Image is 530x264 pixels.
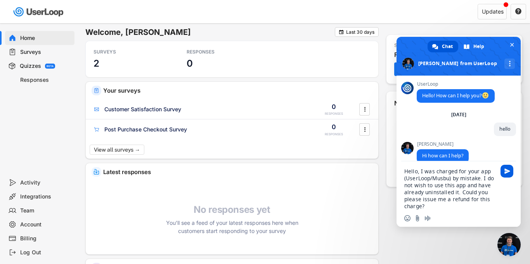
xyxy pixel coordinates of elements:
[361,104,369,115] button: 
[20,235,71,242] div: Billing
[346,30,374,35] div: Last 30 days
[482,9,504,14] div: Updates
[187,57,193,69] h3: 0
[394,62,514,76] button: Upgrade plan
[459,41,490,52] div: Help
[394,43,422,49] div: Subscription
[20,35,71,42] div: Home
[404,215,410,221] span: Insert an emoji
[103,169,372,175] div: Latest responses
[20,48,71,56] div: Surveys
[104,105,181,113] div: Customer Satisfaction Survey
[85,27,335,37] h6: Welcome, [PERSON_NAME]
[162,219,302,235] div: You'll see a feed of your latest responses here when customers start responding to your survey
[428,41,458,52] div: Chat
[47,65,54,67] div: BETA
[20,62,41,70] div: Quizzes
[90,145,144,155] button: View all surveys →
[94,169,99,175] img: IncomingMajor.svg
[394,51,518,59] div: Free
[103,88,372,93] div: Your surveys
[332,123,336,131] div: 0
[339,29,344,35] text: 
[332,102,336,111] div: 0
[394,121,414,136] img: ChatMajor.svg
[417,81,495,87] span: UserLoop
[20,76,71,84] div: Responses
[20,179,71,186] div: Activity
[414,215,421,221] span: Send a file
[422,152,463,159] span: Hi how can I help?
[473,41,484,52] span: Help
[187,49,256,55] div: RESPONSES
[417,141,469,147] span: [PERSON_NAME]
[325,132,343,136] div: RESPONSES
[20,249,71,256] div: Log Out
[497,233,521,256] div: Close chat
[364,105,365,113] text: 
[394,99,449,107] div: Need help?
[501,165,513,178] span: Send
[94,57,99,69] h3: 2
[162,204,302,216] h4: No responses yet
[394,158,414,174] img: QuestionMarkInverseMajor.svg
[94,49,163,55] div: SURVEYS
[364,125,365,133] text: 
[515,8,522,15] button: 
[20,207,71,214] div: Team
[451,112,466,117] div: [DATE]
[361,124,369,135] button: 
[442,41,453,52] span: Chat
[104,126,187,133] div: Post Purchase Checkout Survey
[504,59,515,69] div: More channels
[404,168,496,210] textarea: Compose your message...
[325,112,343,116] div: RESPONSES
[422,92,489,99] span: Hello! How can I help you?
[338,29,344,35] button: 
[20,193,71,200] div: Integrations
[20,221,71,228] div: Account
[12,4,66,20] img: userloop-logo-01.svg
[508,41,516,49] span: Close chat
[499,126,511,132] span: hello
[424,215,431,221] span: Audio message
